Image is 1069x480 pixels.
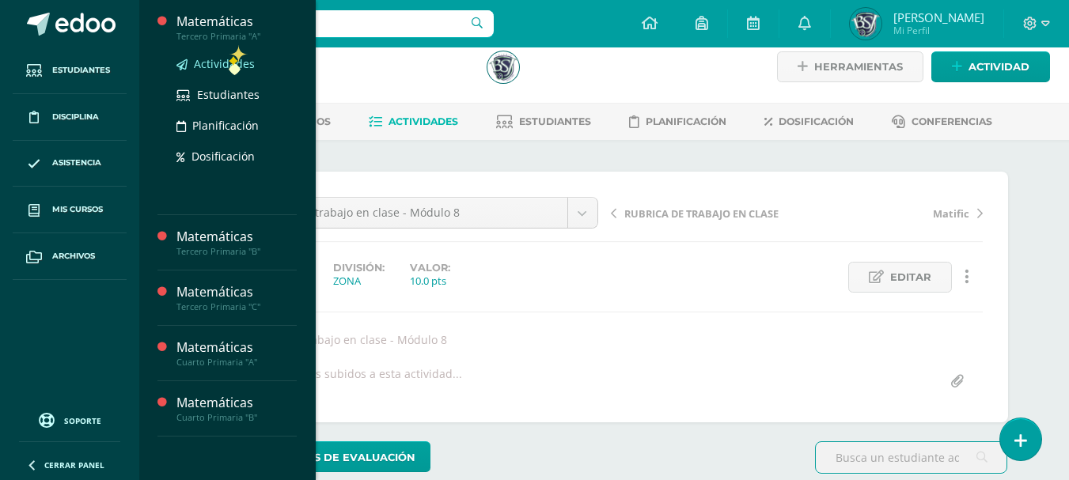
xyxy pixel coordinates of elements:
div: F3 Rúbrica de trabajo en clase - Módulo 8 [220,332,989,347]
a: Mis cursos [13,187,127,233]
img: 4ad66ca0c65d19b754e3d5d7000ffc1b.png [487,51,519,83]
span: Planificación [646,115,726,127]
span: Dosificación [779,115,854,127]
div: ZONA [333,274,385,288]
div: Matemáticas [176,13,297,31]
a: Dosificación [764,109,854,134]
div: Matemáticas [176,394,297,412]
span: Matific [933,206,969,221]
div: Cuarto Primaria "B" [176,412,297,423]
span: Editar [890,263,931,292]
div: Cuarto Primaria "A" [176,357,297,368]
div: Tercero Primaria "B" [176,246,297,257]
a: MatemáticasTercero Primaria "B" [176,228,297,257]
span: Mis cursos [52,203,103,216]
input: Busca un estudiante aquí... [816,442,1006,473]
span: Estudiantes [519,115,591,127]
div: Tercero Primaria 'A' [199,70,468,85]
a: Actividades [369,109,458,134]
div: 10.0 pts [410,274,450,288]
div: Tercero Primaria "A" [176,31,297,42]
div: Matemáticas [176,283,297,301]
a: MatemáticasTercero Primaria "A" [176,13,297,42]
a: Matific [797,205,983,221]
span: Cerrar panel [44,459,104,471]
img: 4ad66ca0c65d19b754e3d5d7000ffc1b.png [850,8,881,40]
span: Herramientas [814,52,903,81]
a: RUBRICA DE TRABAJO EN CLASE [611,205,797,221]
div: Matemáticas [176,338,297,357]
div: Tercero Primaria "C" [176,301,297,312]
a: Estudiantes [496,109,591,134]
a: Planificación [629,109,726,134]
span: [PERSON_NAME] [893,9,984,25]
span: Estudiantes [197,87,260,102]
span: Planificación [192,118,259,133]
a: Disciplina [13,94,127,141]
input: Busca un usuario... [150,10,494,37]
span: RUBRICA DE TRABAJO EN CLASE [624,206,779,221]
span: Actividades [389,115,458,127]
a: Actividad [931,51,1050,82]
a: Archivos [13,233,127,280]
label: Valor: [410,262,450,274]
a: Planificación [176,116,297,134]
a: Conferencias [892,109,992,134]
a: Estudiantes [176,85,297,104]
a: MatemáticasCuarto Primaria "A" [176,338,297,368]
span: Archivos [52,250,95,263]
span: Disciplina [52,111,99,123]
div: Matemáticas [176,228,297,246]
a: Dosificación [176,147,297,165]
a: MatemáticasTercero Primaria "C" [176,283,297,312]
a: Estudiantes [13,47,127,94]
label: División: [333,262,385,274]
a: F3 Rúbrica de trabajo en clase - Módulo 8 [227,198,597,228]
span: Herramientas de evaluación [232,443,415,472]
span: Actividad [969,52,1029,81]
h1: Matemáticas [199,48,468,70]
span: Soporte [64,415,101,426]
span: Conferencias [912,115,992,127]
div: No hay archivos subidos a esta actividad... [237,366,462,397]
span: Estudiantes [52,64,110,77]
span: Asistencia [52,157,101,169]
a: Actividades [176,55,297,73]
span: Actividades [194,56,255,71]
a: Herramientas [777,51,923,82]
span: Mi Perfil [893,24,984,37]
span: Dosificación [191,149,255,164]
a: MatemáticasCuarto Primaria "B" [176,394,297,423]
span: F3 Rúbrica de trabajo en clase - Módulo 8 [239,198,555,228]
a: Asistencia [13,141,127,187]
a: Soporte [19,409,120,430]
